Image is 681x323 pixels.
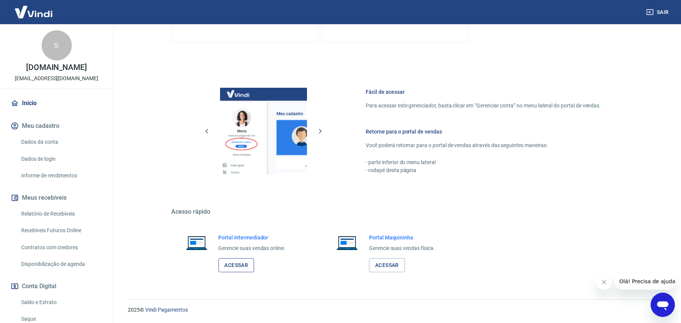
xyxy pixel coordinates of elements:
[181,234,213,252] img: Imagem de um notebook aberto
[651,293,675,317] iframe: Botão para abrir a janela de mensagens
[220,88,307,175] img: Imagem da dashboard mostrando o botão de gerenciar conta na sidebar no lado esquerdo
[18,295,104,310] a: Saldo e Extrato
[9,189,104,206] button: Meus recebíveis
[5,5,64,11] span: Olá! Precisa de ajuda?
[145,307,188,313] a: Vindi Pagamentos
[366,128,601,135] h6: Retorne para o portal de vendas
[366,166,601,174] p: - rodapé desta página
[366,141,601,149] p: Você poderá retornar para o portal de vendas através das seguintes maneiras:
[15,75,98,82] p: [EMAIL_ADDRESS][DOMAIN_NAME]
[369,244,435,252] p: Gerencie suas vendas física.
[42,30,72,61] div: S
[9,0,58,23] img: Vindi
[18,206,104,222] a: Relatório de Recebíveis
[18,256,104,272] a: Disponibilização de agenda
[366,158,601,166] p: - parte inferior do menu lateral
[369,258,405,272] a: Acessar
[18,240,104,255] a: Contratos com credores
[219,244,286,252] p: Gerencie suas vendas online.
[366,102,601,110] p: Para acessar este gerenciador, basta clicar em “Gerenciar conta” no menu lateral do portal de ven...
[9,95,104,112] a: Início
[645,5,672,19] button: Sair
[18,223,104,238] a: Recebíveis Futuros Online
[9,118,104,134] button: Meu cadastro
[18,134,104,150] a: Dados da conta
[597,275,612,290] iframe: Fechar mensagem
[615,273,675,290] iframe: Mensagem da empresa
[219,258,254,272] a: Acessar
[219,234,286,241] h6: Portal Intermediador
[369,234,435,241] h6: Portal Maquininha
[128,306,663,314] p: 2025 ©
[331,234,363,252] img: Imagem de um notebook aberto
[18,151,104,167] a: Dados de login
[9,278,104,295] button: Conta Digital
[172,208,619,216] h5: Acesso rápido
[366,88,601,96] h6: Fácil de acessar
[26,64,87,71] p: [DOMAIN_NAME]
[18,168,104,183] a: Informe de rendimentos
